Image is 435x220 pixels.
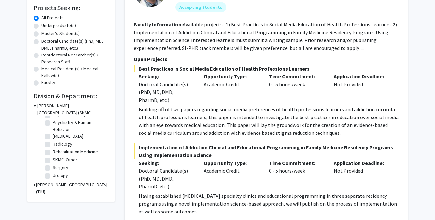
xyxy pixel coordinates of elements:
label: Rehabilitation Medicine [53,149,98,155]
fg-read-more: Available projects: 1) Best Practices in Social Media Education of Health Professions Learners 2)... [134,21,397,51]
b: Faculty Information: [134,21,183,28]
label: Urology [53,172,68,179]
div: 0 - 5 hours/week [264,159,329,190]
mat-chip: Accepting Students [175,2,226,12]
p: Opportunity Type: [204,72,259,80]
label: Faculty [41,79,55,86]
span: Implementation of Addiction Clinical and Educational Programming in Family Medicine Residency Pro... [134,143,399,159]
label: Psychiatry & Human Behavior [53,119,107,133]
div: Not Provided [329,159,394,190]
label: SKMC: Other [53,156,77,163]
label: Doctoral Candidate(s) (PhD, MD, DMD, PharmD, etc.) [41,38,108,52]
h2: Projects Seeking: [34,4,108,12]
p: Time Commitment: [269,72,324,80]
div: Doctoral Candidate(s) (PhD, MD, DMD, PharmD, etc.) [139,167,194,190]
h3: [PERSON_NAME][GEOGRAPHIC_DATA] (SKMC) [37,102,108,116]
h2: Division & Department: [34,92,108,100]
label: Postdoctoral Researcher(s) / Research Staff [41,52,108,65]
label: Radiology [53,141,72,148]
label: Surgery [53,164,68,171]
label: All Projects [41,14,63,21]
div: Academic Credit [199,159,264,190]
label: Master's Student(s) [41,30,80,37]
span: Best Practices in Social Media Education of Health Professions Learners [134,65,399,72]
p: Application Deadline: [334,159,389,167]
div: 0 - 5 hours/week [264,72,329,104]
p: Seeking: [139,159,194,167]
h3: [PERSON_NAME][GEOGRAPHIC_DATA] (TJU) [36,181,108,195]
p: Application Deadline: [334,72,389,80]
label: Undergraduate(s) [41,22,76,29]
div: Academic Credit [199,72,264,104]
p: Building off of two papers regarding social media preferences of health professions learners and ... [139,105,399,137]
p: Seeking: [139,72,194,80]
p: Opportunity Type: [204,159,259,167]
label: Medical Resident(s) / Medical Fellow(s) [41,65,108,79]
iframe: Chat [5,191,28,215]
div: Not Provided [329,72,394,104]
p: Open Projects [134,55,399,63]
p: Time Commitment: [269,159,324,167]
p: Having established [MEDICAL_DATA] specialty clinics and educational programming in three separate... [139,192,399,215]
label: [MEDICAL_DATA] [53,133,83,140]
div: Doctoral Candidate(s) (PhD, MD, DMD, PharmD, etc.) [139,80,194,104]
